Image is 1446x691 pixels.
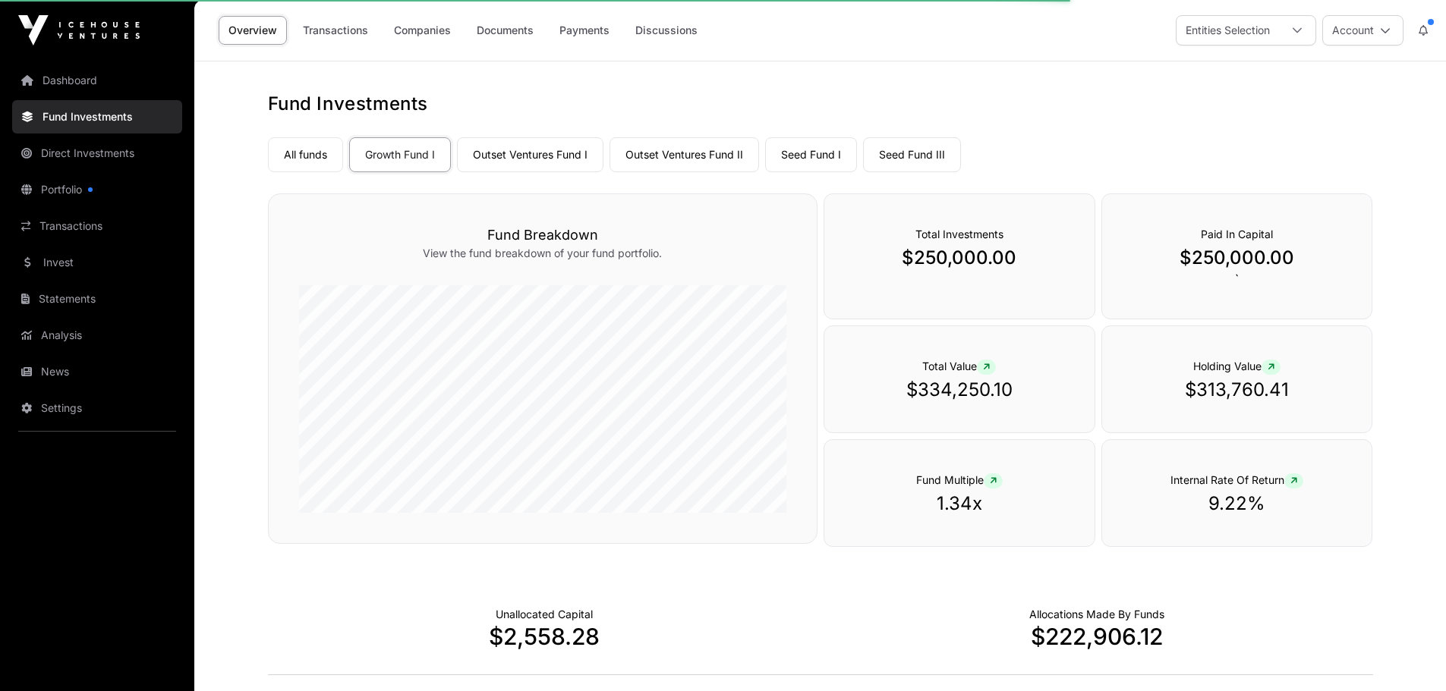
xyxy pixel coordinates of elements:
p: $222,906.12 [821,623,1373,650]
span: Total Investments [915,228,1003,240]
p: Capital Deployed Into Companies [1029,607,1164,622]
a: Discussions [625,16,707,45]
a: News [12,355,182,388]
a: Direct Investments [12,137,182,170]
p: 9.22% [1133,492,1342,516]
a: Overview [219,16,287,45]
div: Entities Selection [1177,16,1279,45]
p: $334,250.10 [855,378,1064,402]
a: Transactions [12,209,182,243]
a: Invest [12,246,182,279]
a: Settings [12,391,182,425]
span: Fund Multiple [916,473,1003,486]
p: 1.34x [855,492,1064,516]
p: $250,000.00 [1133,246,1342,270]
h3: Fund Breakdown [299,225,786,246]
span: Holding Value [1193,360,1281,372]
a: Transactions [293,16,378,45]
a: Portfolio [12,173,182,206]
a: Seed Fund I [765,137,857,172]
a: Outset Ventures Fund I [457,137,603,172]
h1: Fund Investments [268,92,1373,116]
p: $250,000.00 [855,246,1064,270]
a: Companies [384,16,461,45]
div: ` [1101,193,1373,319]
a: Analysis [12,319,182,352]
a: Outset Ventures Fund II [610,137,759,172]
p: View the fund breakdown of your fund portfolio. [299,246,786,261]
a: Fund Investments [12,100,182,133]
span: Total Value [922,360,996,372]
span: Paid In Capital [1201,228,1273,240]
a: Statements [12,282,182,316]
a: Dashboard [12,64,182,97]
button: Account [1322,15,1403,46]
a: Documents [467,16,543,45]
a: Growth Fund I [349,137,451,172]
p: $313,760.41 [1133,378,1342,402]
a: All funds [268,137,343,172]
p: $2,558.28 [268,623,821,650]
a: Seed Fund III [863,137,961,172]
iframe: Chat Widget [1370,618,1446,691]
p: Cash not yet allocated [496,607,593,622]
span: Internal Rate Of Return [1170,473,1303,486]
img: Icehouse Ventures Logo [18,15,140,46]
a: Payments [550,16,619,45]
